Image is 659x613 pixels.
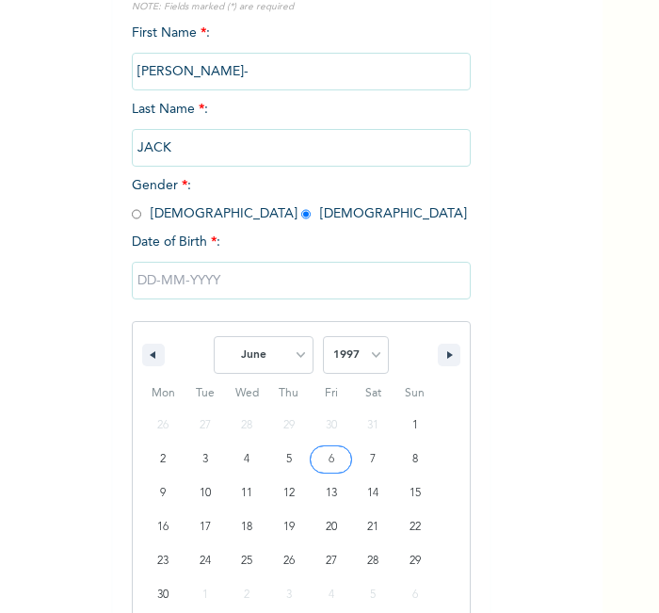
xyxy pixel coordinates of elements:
[185,379,227,409] span: Tue
[241,544,252,578] span: 25
[412,443,418,476] span: 8
[132,129,471,167] input: Enter your last name
[370,443,376,476] span: 7
[283,544,295,578] span: 26
[226,544,268,578] button: 25
[326,544,337,578] span: 27
[132,179,467,220] span: Gender : [DEMOGRAPHIC_DATA] [DEMOGRAPHIC_DATA]
[268,510,311,544] button: 19
[185,476,227,510] button: 10
[142,443,185,476] button: 2
[226,510,268,544] button: 18
[185,443,227,476] button: 3
[241,510,252,544] span: 18
[352,510,394,544] button: 21
[200,510,211,544] span: 17
[142,510,185,544] button: 16
[410,544,421,578] span: 29
[244,443,249,476] span: 4
[394,409,436,443] button: 1
[132,53,471,90] input: Enter your first name
[394,379,436,409] span: Sun
[268,544,311,578] button: 26
[132,233,220,252] span: Date of Birth :
[132,103,471,154] span: Last Name :
[226,443,268,476] button: 4
[329,443,334,476] span: 6
[352,443,394,476] button: 7
[283,476,295,510] span: 12
[410,476,421,510] span: 15
[268,443,311,476] button: 5
[241,476,252,510] span: 11
[410,510,421,544] span: 22
[142,379,185,409] span: Mon
[202,443,208,476] span: 3
[394,443,436,476] button: 8
[352,476,394,510] button: 14
[352,379,394,409] span: Sat
[226,379,268,409] span: Wed
[132,26,471,78] span: First Name :
[160,443,166,476] span: 2
[142,476,185,510] button: 9
[310,379,352,409] span: Fri
[157,510,169,544] span: 16
[185,510,227,544] button: 17
[310,544,352,578] button: 27
[142,578,185,612] button: 30
[268,379,311,409] span: Thu
[132,262,471,299] input: DD-MM-YYYY
[394,510,436,544] button: 22
[226,476,268,510] button: 11
[367,476,378,510] span: 14
[200,544,211,578] span: 24
[283,510,295,544] span: 19
[394,544,436,578] button: 29
[310,443,352,476] button: 6
[412,409,418,443] span: 1
[310,510,352,544] button: 20
[367,544,378,578] span: 28
[185,544,227,578] button: 24
[286,443,292,476] span: 5
[326,476,337,510] span: 13
[367,510,378,544] span: 21
[200,476,211,510] span: 10
[160,476,166,510] span: 9
[268,476,311,510] button: 12
[142,544,185,578] button: 23
[310,476,352,510] button: 13
[157,578,169,612] span: 30
[352,544,394,578] button: 28
[157,544,169,578] span: 23
[394,476,436,510] button: 15
[326,510,337,544] span: 20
